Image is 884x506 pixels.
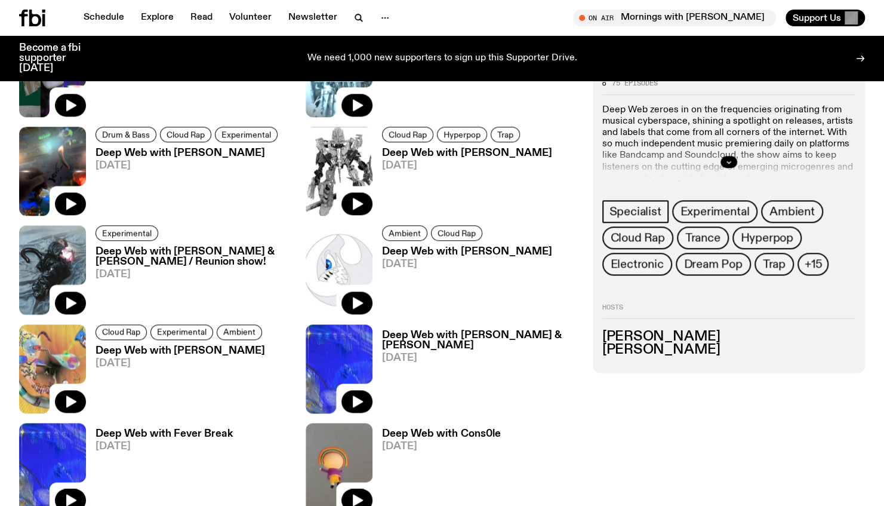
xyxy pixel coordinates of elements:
[102,327,140,336] span: Cloud Rap
[672,200,758,223] a: Experimental
[793,13,841,23] span: Support Us
[763,257,786,271] span: Trap
[602,344,855,357] h3: [PERSON_NAME]
[684,257,743,271] span: Dream Pop
[96,127,156,142] a: Drum & Bass
[96,225,158,241] a: Experimental
[372,148,552,216] a: Deep Web with [PERSON_NAME][DATE]
[676,253,751,275] a: Dream Pop
[389,130,427,139] span: Cloud Rap
[222,10,279,26] a: Volunteer
[573,10,776,26] button: On AirMornings with [PERSON_NAME] // Interview with Momma
[102,229,152,238] span: Experimental
[602,105,855,185] p: Deep Web zeroes in on the frequencies originating from musical cyberspace, shining a spotlight on...
[215,127,278,142] a: Experimental
[223,327,255,336] span: Ambient
[96,161,281,171] span: [DATE]
[382,161,552,171] span: [DATE]
[102,130,150,139] span: Drum & Bass
[281,10,344,26] a: Newsletter
[602,330,855,344] h3: [PERSON_NAME]
[382,441,500,452] span: [DATE]
[86,346,266,413] a: Deep Web with [PERSON_NAME][DATE]
[150,324,213,340] a: Experimental
[96,247,291,267] h3: Deep Web with [PERSON_NAME] & [PERSON_NAME] / Reunion show!
[96,429,233,439] h3: Deep Web with Fever Break
[86,247,291,314] a: Deep Web with [PERSON_NAME] & [PERSON_NAME] / Reunion show![DATE]
[732,226,802,249] a: Hyperpop
[761,200,823,223] a: Ambient
[167,130,205,139] span: Cloud Rap
[382,330,578,351] h3: Deep Web with [PERSON_NAME] & [PERSON_NAME]
[602,226,673,249] a: Cloud Rap
[183,10,220,26] a: Read
[491,127,520,142] a: Trap
[680,205,750,218] span: Experimental
[96,269,291,280] span: [DATE]
[372,50,552,117] a: Deep Web with [PERSON_NAME][DATE]
[786,10,865,26] button: Support Us
[306,324,372,413] img: An abstract artwork, in bright blue with amorphous shapes, illustrated shimmers and small drawn c...
[805,257,821,271] span: +15
[612,80,658,87] span: 75 episodes
[372,247,552,314] a: Deep Web with [PERSON_NAME][DATE]
[677,226,729,249] a: Trance
[96,148,281,158] h3: Deep Web with [PERSON_NAME]
[382,259,552,269] span: [DATE]
[797,253,828,275] button: +15
[19,43,96,73] h3: Become a fbi supporter [DATE]
[382,127,433,142] a: Cloud Rap
[307,53,577,64] p: We need 1,000 new supporters to sign up this Supporter Drive.
[96,324,147,340] a: Cloud Rap
[86,50,291,117] a: DEEP WEB X MITHRIL | feat. s280f, Litvrgy & Shapednoise [PT. 1][DATE]
[769,205,815,218] span: Ambient
[382,353,578,363] span: [DATE]
[382,225,427,241] a: Ambient
[602,304,855,318] h2: Hosts
[96,441,233,452] span: [DATE]
[86,148,281,216] a: Deep Web with [PERSON_NAME][DATE]
[443,130,480,139] span: Hyperpop
[221,130,271,139] span: Experimental
[134,10,181,26] a: Explore
[611,231,665,244] span: Cloud Rap
[382,148,552,158] h3: Deep Web with [PERSON_NAME]
[389,229,421,238] span: Ambient
[382,247,552,257] h3: Deep Web with [PERSON_NAME]
[685,231,720,244] span: Trance
[602,253,672,275] a: Electronic
[382,429,500,439] h3: Deep Web with Cons0le
[741,231,793,244] span: Hyperpop
[96,346,266,356] h3: Deep Web with [PERSON_NAME]
[438,229,476,238] span: Cloud Rap
[437,127,487,142] a: Hyperpop
[96,358,266,369] span: [DATE]
[609,205,661,218] span: Specialist
[76,10,131,26] a: Schedule
[431,225,482,241] a: Cloud Rap
[160,127,211,142] a: Cloud Rap
[217,324,262,340] a: Ambient
[611,257,664,271] span: Electronic
[754,253,794,275] a: Trap
[372,330,578,413] a: Deep Web with [PERSON_NAME] & [PERSON_NAME][DATE]
[497,130,513,139] span: Trap
[602,200,669,223] a: Specialist
[157,327,207,336] span: Experimental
